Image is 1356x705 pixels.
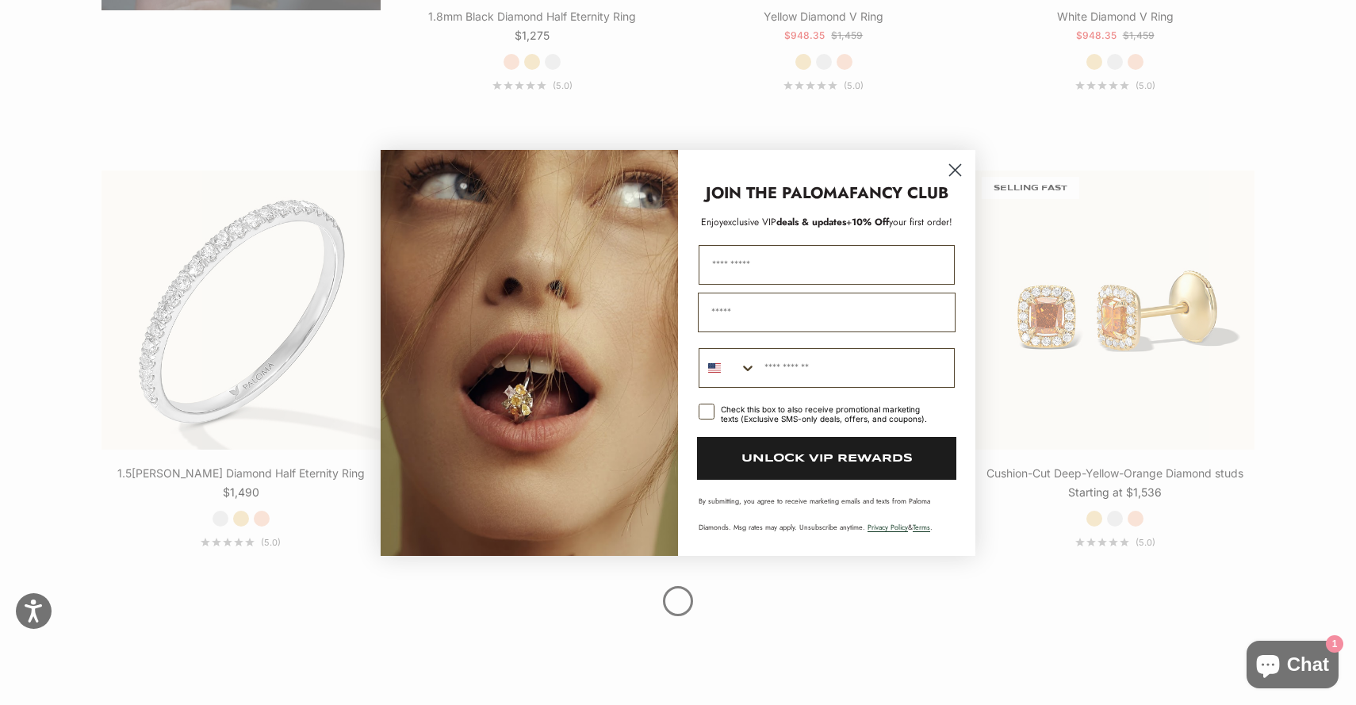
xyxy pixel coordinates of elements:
[849,182,948,205] strong: FANCY CLUB
[723,215,846,229] span: deals & updates
[757,349,954,387] input: Phone Number
[701,215,723,229] span: Enjoy
[699,349,757,387] button: Search Countries
[852,215,889,229] span: 10% Off
[721,404,936,423] div: Check this box to also receive promotional marketing texts (Exclusive SMS-only deals, offers, and...
[698,293,956,332] input: Email
[699,496,955,532] p: By submitting, you agree to receive marketing emails and texts from Paloma Diamonds. Msg rates ma...
[706,182,849,205] strong: JOIN THE PALOMA
[941,156,969,184] button: Close dialog
[846,215,952,229] span: + your first order!
[723,215,776,229] span: exclusive VIP
[699,245,955,285] input: First Name
[868,522,933,532] span: & .
[913,522,930,532] a: Terms
[697,437,956,480] button: UNLOCK VIP REWARDS
[868,522,908,532] a: Privacy Policy
[381,150,678,556] img: Loading...
[708,362,721,374] img: United States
